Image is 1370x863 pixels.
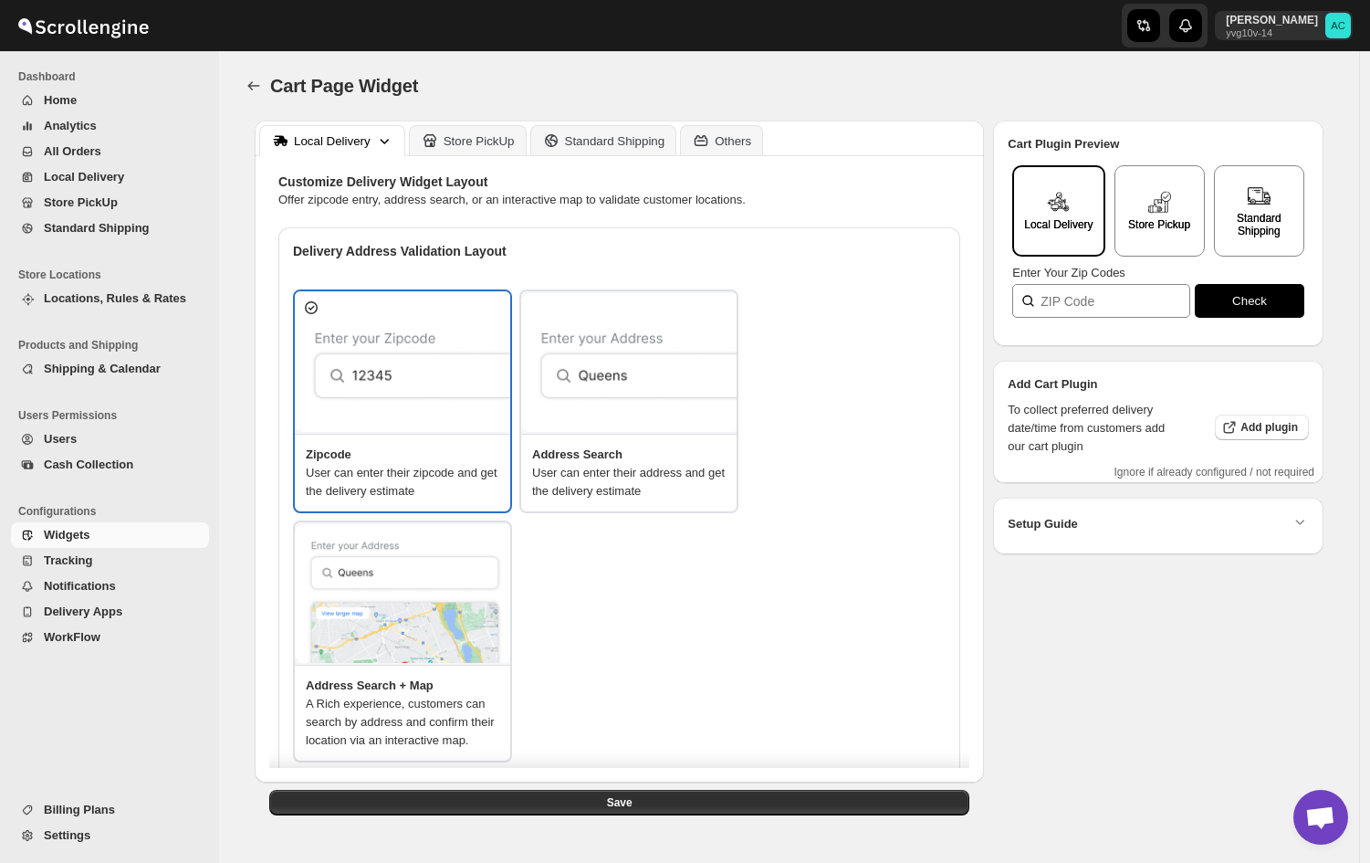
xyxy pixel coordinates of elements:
span: Local Delivery [44,170,124,184]
button: Users [11,426,209,452]
button: Others [680,125,763,155]
div: Standard Shipping [565,134,665,148]
span: Abhishek Chowdhury [1325,13,1351,38]
b: Add Cart Plugin [1008,377,1097,391]
span: Billing Plans [44,803,115,816]
span: Delivery Apps [44,605,122,618]
div: Others [715,134,751,148]
img: Address Search + Map [295,524,514,664]
span: WorkFlow [44,630,100,644]
button: Shipping & Calendar [11,356,209,382]
img: delivery_icon [1248,184,1271,207]
button: Home [11,88,209,113]
span: Standard Shipping [44,221,150,235]
span: Cash Collection [44,458,133,471]
img: delivery_icon [1047,191,1070,214]
button: Tracking [11,548,209,574]
div: Standard Shipping [1222,212,1296,237]
text: AC [1331,20,1345,31]
b: Delivery Address Validation Layout [293,244,507,258]
button: Delivery Apps [11,599,209,625]
h3: Zipcode [306,446,499,464]
h3: Address Search [532,446,726,464]
p: User can enter their zipcode and get the delivery estimate [306,464,499,500]
span: Dashboard [18,69,210,84]
button: Standard Shipping [530,125,677,155]
button: Store PickUp [409,125,527,155]
button: Add plugin [1215,415,1309,440]
span: All Orders [44,144,101,158]
p: Ignore if already configured / not required [1002,465,1314,479]
div: Store Pickup [1128,218,1190,231]
p: A Rich experience, customers can search by address and confirm their location via an interactive ... [306,695,499,750]
p: To collect preferred delivery date/time from customers add our cart plugin [1008,401,1171,456]
button: Check [1195,284,1304,318]
button: Cash Collection [11,452,209,478]
span: Add plugin [1240,420,1298,435]
span: Locations, Rules & Rates [44,291,186,305]
p: User can enter their address and get the delivery estimate [532,464,726,500]
span: Users [44,432,77,446]
div: Open chat [1293,790,1348,845]
span: Products and Shipping [18,338,210,353]
img: delivery_icon [1148,191,1171,214]
span: Settings [44,828,90,842]
div: Store PickUp [444,134,515,148]
button: TRACK_CONFIGURATION.BACK [241,73,267,99]
img: Address Search [521,293,740,433]
p: [PERSON_NAME] [1226,13,1318,27]
img: ScrollEngine [15,3,152,48]
button: Locations, Rules & Rates [11,286,209,311]
button: Analytics [11,113,209,139]
img: Zipcode [295,293,514,433]
span: Tracking [44,553,92,567]
span: Home [44,93,77,107]
span: Store Locations [18,268,210,282]
button: All Orders [11,139,209,164]
button: User menu [1215,11,1353,40]
b: Setup Guide [1008,515,1078,533]
button: Local Delivery [259,125,405,156]
h3: Address Search + Map [306,677,499,695]
span: Analytics [44,119,97,132]
span: Widgets [44,528,89,542]
button: Billing Plans [11,797,209,823]
span: Users Permissions [18,408,210,423]
span: Shipping & Calendar [44,362,161,375]
span: Store PickUp [44,195,118,209]
input: ZIP Code [1012,284,1190,318]
button: Widgets [11,522,209,548]
p: Offer zipcode entry, address search, or an interactive map to validate customer locations. [278,191,960,209]
h4: Customize Delivery Widget Layout [278,173,960,191]
div: Local Delivery [294,134,371,148]
button: WorkFlow [11,625,209,650]
span: Configurations [18,504,210,519]
span: Save [607,795,633,810]
button: Settings [11,823,209,848]
div: Local Delivery [1024,218,1093,231]
p: yvg10v-14 [1226,27,1318,38]
button: Notifications [11,574,209,599]
h2: Cart Plugin Preview [1008,135,1309,153]
span: Notifications [44,579,116,593]
span: Cart Page Widget [270,76,418,96]
label: Enter Your Zip Codes [1012,266,1125,279]
button: Save [269,790,969,816]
